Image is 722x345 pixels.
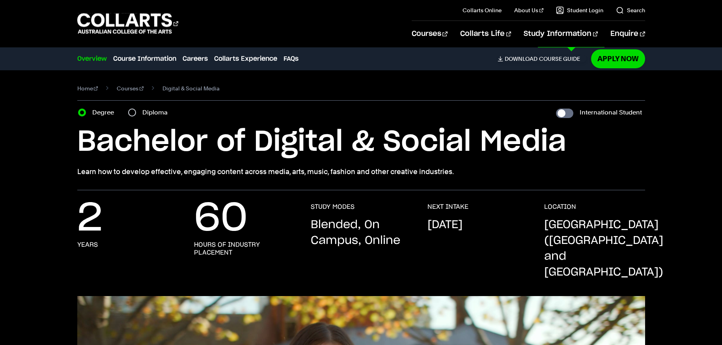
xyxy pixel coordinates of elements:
a: Search [616,6,645,14]
label: Diploma [142,107,172,118]
label: International Student [580,107,642,118]
a: FAQs [284,54,299,64]
a: Courses [412,21,448,47]
a: Course Information [113,54,176,64]
a: Collarts Life [460,21,511,47]
a: About Us [514,6,543,14]
h3: years [77,241,98,249]
span: Digital & Social Media [162,83,220,94]
a: Study Information [524,21,598,47]
a: Apply Now [591,49,645,68]
a: Student Login [556,6,603,14]
p: [DATE] [427,217,463,233]
a: Collarts Experience [214,54,277,64]
p: Blended, On Campus, Online [311,217,412,249]
h3: hours of industry placement [194,241,295,257]
h3: LOCATION [544,203,576,211]
h3: STUDY MODES [311,203,354,211]
a: Courses [117,83,144,94]
a: DownloadCourse Guide [498,55,586,62]
h1: Bachelor of Digital & Social Media [77,124,645,160]
p: 2 [77,203,103,234]
h3: NEXT INTAKE [427,203,468,211]
p: [GEOGRAPHIC_DATA] ([GEOGRAPHIC_DATA] and [GEOGRAPHIC_DATA]) [544,217,663,280]
span: Download [505,55,537,62]
label: Degree [92,107,119,118]
a: Enquire [610,21,645,47]
a: Collarts Online [463,6,502,14]
p: Learn how to develop effective, engaging content across media, arts, music, fashion and other cre... [77,166,645,177]
a: Home [77,83,98,94]
a: Overview [77,54,107,64]
div: Go to homepage [77,12,178,35]
p: 60 [194,203,248,234]
a: Careers [183,54,208,64]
